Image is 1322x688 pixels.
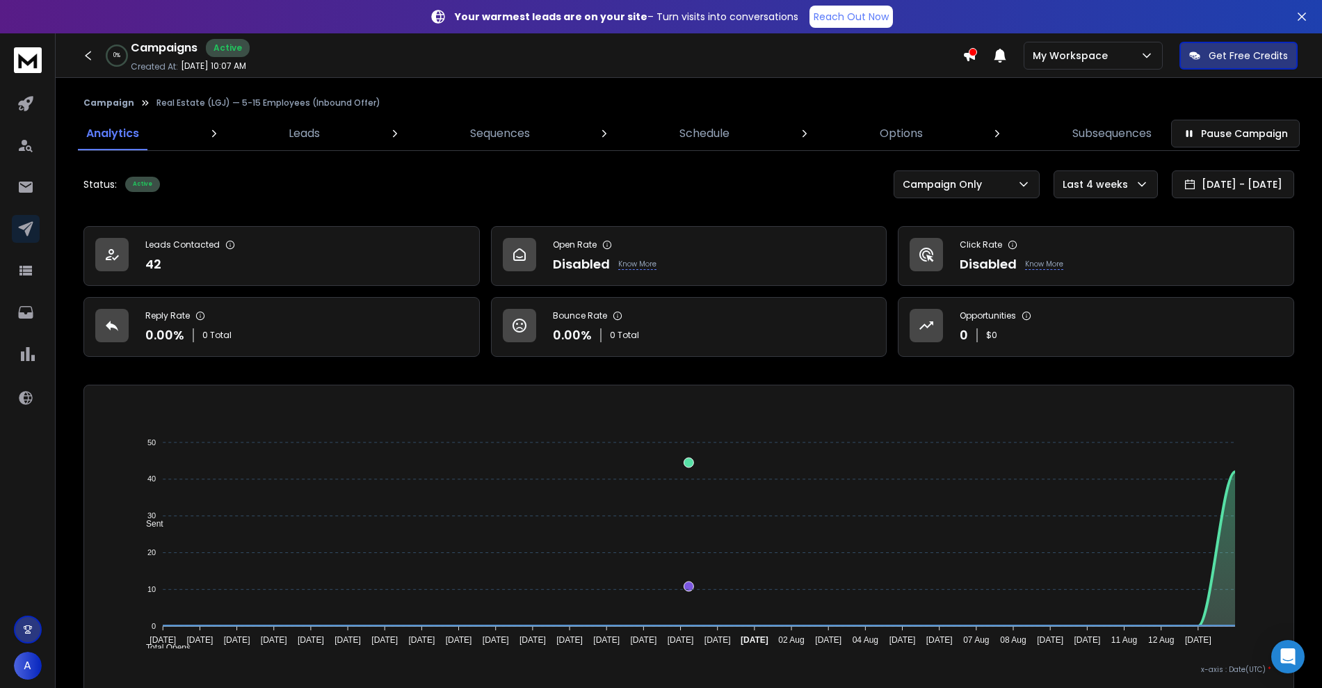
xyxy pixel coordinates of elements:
[136,643,191,653] span: Total Opens
[131,61,178,72] p: Created At:
[679,125,729,142] p: Schedule
[147,585,156,593] tspan: 10
[1148,635,1174,645] tspan: 12 Aug
[371,635,398,645] tspan: [DATE]
[903,177,988,191] p: Campaign Only
[14,652,42,680] button: A
[280,117,328,150] a: Leads
[145,255,161,274] p: 42
[593,635,620,645] tspan: [DATE]
[671,117,738,150] a: Schedule
[1209,49,1288,63] p: Get Free Credits
[1000,635,1026,645] tspan: 08 Aug
[86,125,139,142] p: Analytics
[1171,120,1300,147] button: Pause Campaign
[147,548,156,557] tspan: 20
[145,310,190,321] p: Reply Rate
[960,326,968,345] p: 0
[1074,635,1101,645] tspan: [DATE]
[553,310,607,321] p: Bounce Rate
[152,622,156,630] tspan: 0
[83,97,134,109] button: Campaign
[553,255,610,274] p: Disabled
[150,635,176,645] tspan: [DATE]
[556,635,583,645] tspan: [DATE]
[668,635,694,645] tspan: [DATE]
[960,239,1002,250] p: Click Rate
[553,239,597,250] p: Open Rate
[553,326,592,345] p: 0.00 %
[1111,635,1137,645] tspan: 11 Aug
[871,117,931,150] a: Options
[809,6,893,28] a: Reach Out Now
[963,635,989,645] tspan: 07 Aug
[145,239,220,250] p: Leads Contacted
[289,125,320,142] p: Leads
[491,297,887,357] a: Bounce Rate0.00%0 Total
[898,297,1294,357] a: Opportunities0$0
[491,226,887,286] a: Open RateDisabledKnow More
[1271,640,1305,673] div: Open Intercom Messenger
[1072,125,1152,142] p: Subsequences
[408,635,435,645] tspan: [DATE]
[145,326,184,345] p: 0.00 %
[960,310,1016,321] p: Opportunities
[14,47,42,73] img: logo
[455,10,798,24] p: – Turn visits into conversations
[446,635,472,645] tspan: [DATE]
[261,635,287,645] tspan: [DATE]
[519,635,546,645] tspan: [DATE]
[483,635,509,645] tspan: [DATE]
[83,297,480,357] a: Reply Rate0.00%0 Total
[298,635,324,645] tspan: [DATE]
[106,664,1271,675] p: x-axis : Date(UTC)
[113,51,120,60] p: 0 %
[741,635,768,645] tspan: [DATE]
[462,117,538,150] a: Sequences
[470,125,530,142] p: Sequences
[1172,170,1294,198] button: [DATE] - [DATE]
[202,330,232,341] p: 0 Total
[83,226,480,286] a: Leads Contacted42
[610,330,639,341] p: 0 Total
[815,635,841,645] tspan: [DATE]
[926,635,953,645] tspan: [DATE]
[853,635,878,645] tspan: 04 Aug
[778,635,804,645] tspan: 02 Aug
[1064,117,1160,150] a: Subsequences
[960,255,1017,274] p: Disabled
[147,475,156,483] tspan: 40
[78,117,147,150] a: Analytics
[1185,635,1211,645] tspan: [DATE]
[704,635,731,645] tspan: [DATE]
[136,519,163,529] span: Sent
[156,97,380,109] p: Real Estate (LGJ) — 5-15 Employees (Inbound Offer)
[147,511,156,520] tspan: 30
[186,635,213,645] tspan: [DATE]
[630,635,656,645] tspan: [DATE]
[889,635,916,645] tspan: [DATE]
[898,226,1294,286] a: Click RateDisabledKnow More
[455,10,647,24] strong: Your warmest leads are on your site
[1025,259,1063,270] p: Know More
[1179,42,1298,70] button: Get Free Credits
[181,61,246,72] p: [DATE] 10:07 AM
[224,635,250,645] tspan: [DATE]
[206,39,250,57] div: Active
[880,125,923,142] p: Options
[131,40,198,56] h1: Campaigns
[1033,49,1113,63] p: My Workspace
[618,259,656,270] p: Know More
[147,438,156,447] tspan: 50
[814,10,889,24] p: Reach Out Now
[83,177,117,191] p: Status:
[986,330,997,341] p: $ 0
[334,635,361,645] tspan: [DATE]
[1037,635,1063,645] tspan: [DATE]
[125,177,160,192] div: Active
[1063,177,1134,191] p: Last 4 weeks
